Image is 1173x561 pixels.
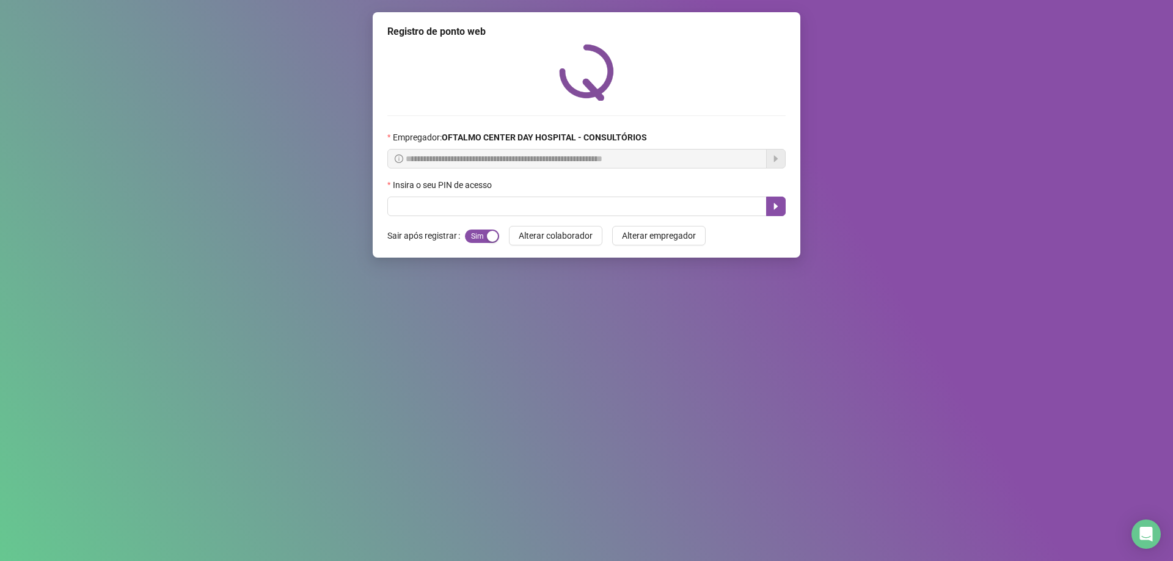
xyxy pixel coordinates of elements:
[519,229,593,242] span: Alterar colaborador
[387,178,500,192] label: Insira o seu PIN de acesso
[612,226,706,245] button: Alterar empregador
[395,154,403,163] span: info-circle
[559,44,614,101] img: QRPoint
[1131,519,1161,549] div: Open Intercom Messenger
[393,131,647,144] span: Empregador :
[771,201,781,211] span: caret-right
[387,24,786,39] div: Registro de ponto web
[442,132,647,142] strong: OFTALMO CENTER DAY HOSPITAL - CONSULTÓRIOS
[622,229,696,242] span: Alterar empregador
[509,226,602,245] button: Alterar colaborador
[387,226,465,245] label: Sair após registrar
